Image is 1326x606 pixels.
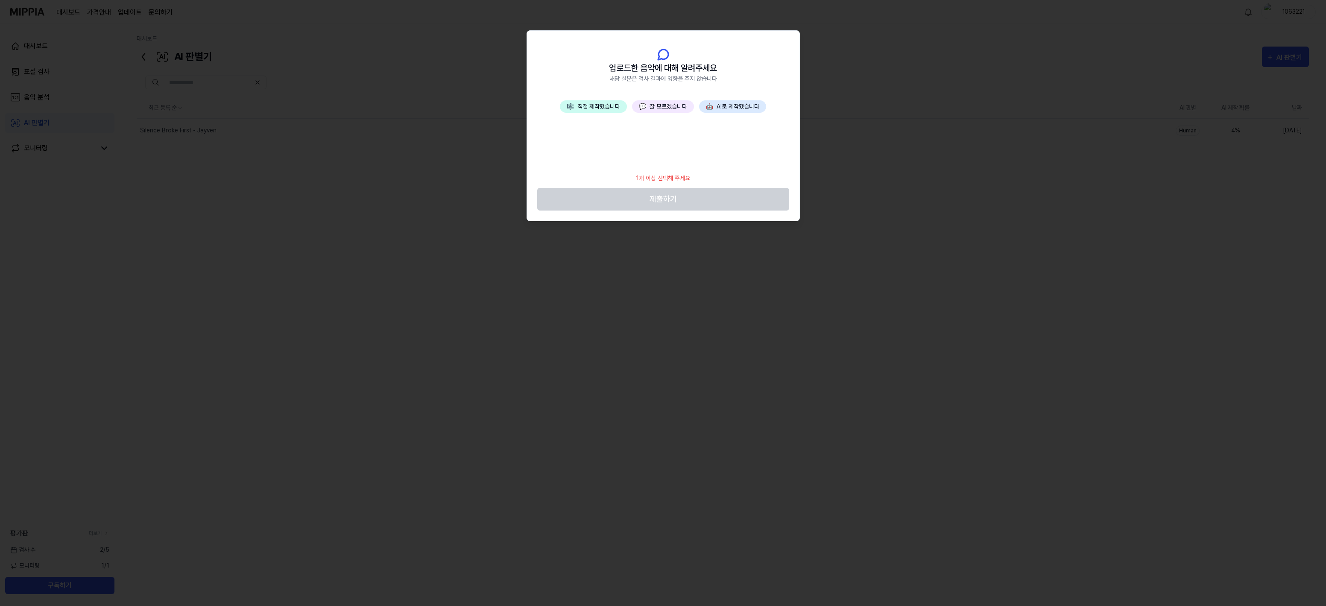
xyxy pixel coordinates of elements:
button: 💬잘 모르겠습니다 [632,100,694,113]
span: 🤖 [706,103,713,110]
span: 업로드한 음악에 대해 알려주세요 [609,61,717,74]
button: 🤖AI로 제작했습니다 [699,100,766,113]
span: 해당 설문은 검사 결과에 영향을 주지 않습니다 [609,74,717,83]
button: 🎼직접 제작했습니다 [560,100,627,113]
div: 1개 이상 선택해 주세요 [631,169,695,188]
span: 🎼 [567,103,574,110]
span: 💬 [639,103,646,110]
